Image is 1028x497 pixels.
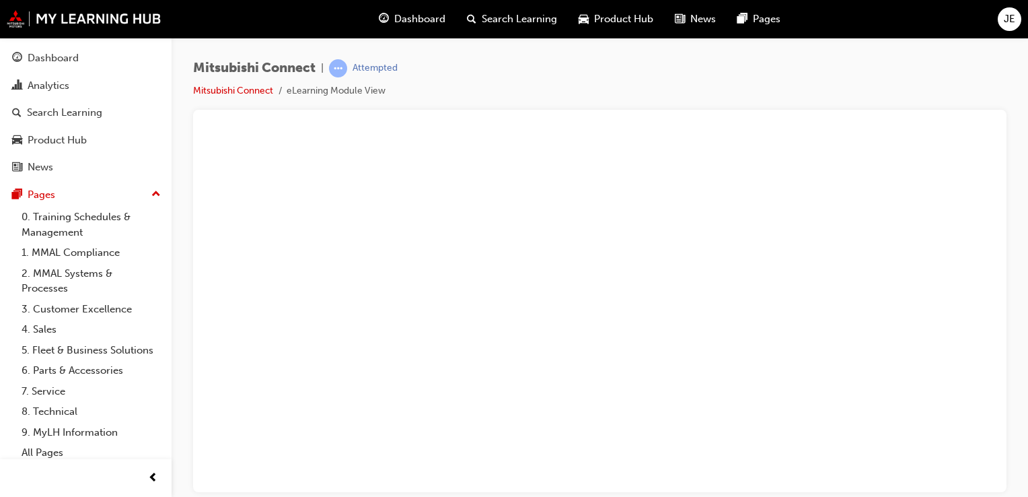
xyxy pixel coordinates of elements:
[27,105,102,121] div: Search Learning
[16,242,166,263] a: 1. MMAL Compliance
[998,7,1021,31] button: JE
[28,187,55,203] div: Pages
[151,186,161,203] span: up-icon
[12,107,22,119] span: search-icon
[482,11,557,27] span: Search Learning
[727,5,791,33] a: pages-iconPages
[579,11,589,28] span: car-icon
[467,11,476,28] span: search-icon
[5,128,166,153] a: Product Hub
[12,135,22,147] span: car-icon
[16,319,166,340] a: 4. Sales
[753,11,780,27] span: Pages
[287,84,385,99] li: eLearning Module View
[28,160,53,175] div: News
[16,207,166,242] a: 0. Training Schedules & Management
[7,10,161,28] img: mmal
[16,360,166,381] a: 6. Parts & Accessories
[568,5,664,33] a: car-iconProduct Hub
[193,85,273,96] a: Mitsubishi Connect
[5,183,166,207] button: Pages
[28,133,87,148] div: Product Hub
[5,46,166,71] a: Dashboard
[594,11,653,27] span: Product Hub
[329,59,347,77] span: learningRecordVerb_ATTEMPT-icon
[148,470,158,487] span: prev-icon
[5,73,166,98] a: Analytics
[690,11,716,27] span: News
[5,100,166,125] a: Search Learning
[12,162,22,174] span: news-icon
[16,381,166,402] a: 7. Service
[16,442,166,463] a: All Pages
[394,11,445,27] span: Dashboard
[5,155,166,180] a: News
[16,422,166,443] a: 9. MyLH Information
[1004,11,1015,27] span: JE
[664,5,727,33] a: news-iconNews
[12,80,22,92] span: chart-icon
[675,11,685,28] span: news-icon
[193,61,316,76] span: Mitsubishi Connect
[456,5,568,33] a: search-iconSearch Learning
[16,340,166,361] a: 5. Fleet & Business Solutions
[16,263,166,299] a: 2. MMAL Systems & Processes
[321,61,324,76] span: |
[16,401,166,422] a: 8. Technical
[5,43,166,183] button: DashboardAnalyticsSearch LearningProduct HubNews
[28,78,69,94] div: Analytics
[12,53,22,65] span: guage-icon
[16,299,166,320] a: 3. Customer Excellence
[28,51,79,66] div: Dashboard
[12,189,22,201] span: pages-icon
[379,11,389,28] span: guage-icon
[737,11,747,28] span: pages-icon
[353,62,398,75] div: Attempted
[368,5,456,33] a: guage-iconDashboard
